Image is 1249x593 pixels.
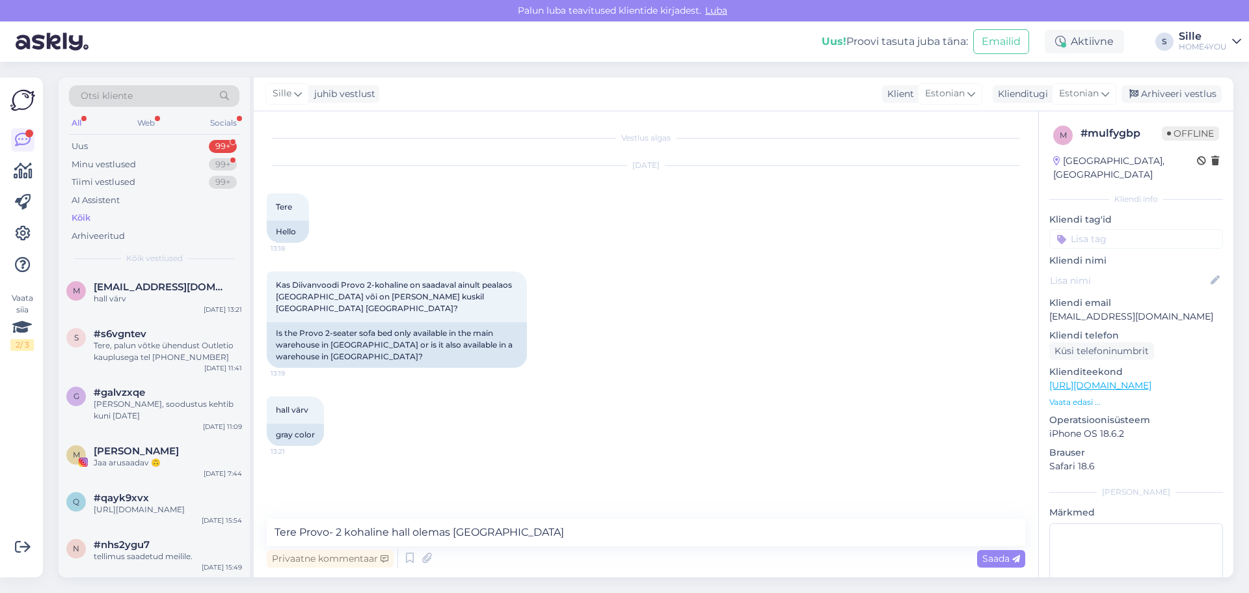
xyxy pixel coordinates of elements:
[73,544,79,553] span: n
[72,158,136,171] div: Minu vestlused
[81,89,133,103] span: Otsi kliente
[1049,310,1223,324] p: [EMAIL_ADDRESS][DOMAIN_NAME]
[993,87,1048,101] div: Klienditugi
[267,132,1025,144] div: Vestlus algas
[822,34,968,49] div: Proovi tasuta juba täna:
[267,519,1025,546] textarea: Tere Provo- 2 kohaline hall olemas [GEOGRAPHIC_DATA]
[10,339,34,351] div: 2 / 3
[204,363,242,373] div: [DATE] 11:41
[267,221,309,243] div: Hello
[1049,446,1223,460] p: Brauser
[1081,126,1162,141] div: # mulfygbp
[94,398,242,422] div: [PERSON_NAME], soodustus kehtib kuni [DATE]
[973,29,1029,54] button: Emailid
[72,176,135,189] div: Tiimi vestlused
[10,88,35,113] img: Askly Logo
[94,281,229,293] span: merilynmartinson9@gmail.com
[94,457,242,469] div: Jaa arusaadav 🙃
[94,504,242,516] div: [URL][DOMAIN_NAME]
[822,35,846,48] b: Uus!
[209,158,237,171] div: 99+
[882,87,914,101] div: Klient
[1155,33,1174,51] div: S
[1049,229,1223,249] input: Lisa tag
[73,450,80,460] span: M
[1060,130,1067,140] span: m
[1053,154,1197,182] div: [GEOGRAPHIC_DATA], [GEOGRAPHIC_DATA]
[94,387,145,398] span: #galvzxqe
[126,253,183,264] span: Kõik vestlused
[267,322,527,368] div: Is the Provo 2-seater sofa bed only available in the main warehouse in [GEOGRAPHIC_DATA] or is it...
[1049,413,1223,427] p: Operatsioonisüsteem
[204,305,242,314] div: [DATE] 13:21
[925,87,965,101] span: Estonian
[1045,30,1124,53] div: Aktiivne
[202,562,242,572] div: [DATE] 15:49
[204,469,242,478] div: [DATE] 7:44
[1050,273,1208,288] input: Lisa nimi
[1049,342,1154,360] div: Küsi telefoninumbrit
[1049,379,1151,391] a: [URL][DOMAIN_NAME]
[69,115,84,131] div: All
[10,292,34,351] div: Vaata siia
[72,194,120,207] div: AI Assistent
[94,551,242,562] div: tellimus saadetud meilile.
[1049,365,1223,379] p: Klienditeekond
[1179,31,1227,42] div: Sille
[72,212,90,225] div: Kõik
[1049,193,1223,205] div: Kliendi info
[1049,213,1223,227] p: Kliendi tag'id
[1121,85,1222,103] div: Arhiveeri vestlus
[267,550,394,568] div: Privaatne kommentaar
[271,368,319,378] span: 13:19
[1049,460,1223,473] p: Safari 18.6
[1049,296,1223,310] p: Kliendi email
[1049,254,1223,268] p: Kliendi nimi
[273,87,291,101] span: Sille
[73,286,80,296] span: m
[209,176,237,189] div: 99+
[1049,506,1223,519] p: Märkmed
[271,447,319,456] span: 13:21
[701,5,731,16] span: Luba
[1179,31,1241,52] a: SilleHOME4YOU
[276,202,292,212] span: Tere
[94,293,242,305] div: hall värv
[982,553,1020,564] span: Saada
[271,243,319,253] span: 13:18
[276,405,308,415] span: hall värv
[202,516,242,525] div: [DATE] 15:54
[1162,126,1219,141] span: Offline
[1049,427,1223,441] p: iPhone OS 18.6.2
[267,424,324,446] div: gray color
[72,230,125,243] div: Arhiveeritud
[203,422,242,432] div: [DATE] 11:09
[74,333,79,342] span: s
[209,140,237,153] div: 99+
[94,539,150,551] span: #nhs2ygu7
[74,391,79,401] span: g
[1049,329,1223,342] p: Kliendi telefon
[267,159,1025,171] div: [DATE]
[94,328,146,340] span: #s6vgntev
[1049,486,1223,498] div: [PERSON_NAME]
[1179,42,1227,52] div: HOME4YOU
[309,87,375,101] div: juhib vestlust
[94,492,149,504] span: #qayk9xvx
[94,340,242,363] div: Tere, palun võtke ühendust Outletio kauplusega tel [PHONE_NUMBER]
[94,445,179,457] span: Mari Klst
[208,115,239,131] div: Socials
[1059,87,1099,101] span: Estonian
[135,115,157,131] div: Web
[72,140,88,153] div: Uus
[1049,396,1223,408] p: Vaata edasi ...
[276,280,514,313] span: Kas Diivanvoodi Provo 2-kohaline on saadaval ainult pealaos [GEOGRAPHIC_DATA] või on [PERSON_NAME...
[73,497,79,506] span: q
